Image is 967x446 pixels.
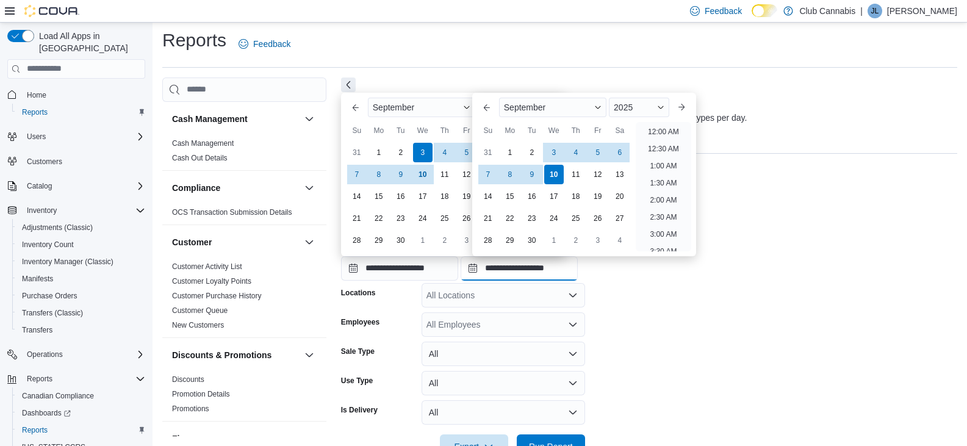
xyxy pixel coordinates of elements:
[22,179,57,193] button: Catalog
[544,187,564,206] div: day-17
[347,231,367,250] div: day-28
[22,425,48,435] span: Reports
[17,289,145,303] span: Purchase Orders
[341,256,458,281] input: Press the down key to enter a popover containing a calendar. Press the escape key to close the po...
[2,86,150,104] button: Home
[887,4,957,18] p: [PERSON_NAME]
[369,231,389,250] div: day-29
[22,257,113,267] span: Inventory Manager (Classic)
[614,103,633,112] span: 2025
[341,376,373,386] label: Use Type
[12,387,150,405] button: Canadian Compliance
[610,143,630,162] div: day-6
[34,30,145,54] span: Load All Apps in [GEOGRAPHIC_DATA]
[17,406,145,420] span: Dashboards
[522,209,542,228] div: day-23
[12,422,150,439] button: Reports
[500,209,520,228] div: day-22
[566,209,586,228] div: day-25
[17,323,145,337] span: Transfers
[645,159,681,173] li: 1:00 AM
[17,272,145,286] span: Manifests
[162,205,326,225] div: Compliance
[868,4,882,18] div: Janet Lilly
[2,128,150,145] button: Users
[391,165,411,184] div: day-9
[369,143,389,162] div: day-1
[413,143,433,162] div: day-3
[27,90,46,100] span: Home
[566,143,586,162] div: day-4
[12,405,150,422] a: Dashboards
[391,209,411,228] div: day-23
[22,308,83,318] span: Transfers (Classic)
[645,244,681,259] li: 3:30 AM
[172,208,292,217] a: OCS Transaction Submission Details
[22,274,53,284] span: Manifests
[566,187,586,206] div: day-18
[162,136,326,170] div: Cash Management
[27,132,46,142] span: Users
[172,375,204,384] span: Discounts
[172,349,300,361] button: Discounts & Promotions
[435,165,455,184] div: day-11
[347,143,367,162] div: day-31
[752,4,777,17] input: Dark Mode
[544,121,564,140] div: We
[27,181,52,191] span: Catalog
[22,203,62,218] button: Inventory
[645,227,681,242] li: 3:00 AM
[22,129,51,144] button: Users
[435,209,455,228] div: day-25
[871,4,879,18] span: JL
[172,262,242,271] a: Customer Activity List
[22,129,145,144] span: Users
[27,206,57,215] span: Inventory
[22,223,93,232] span: Adjustments (Classic)
[17,389,99,403] a: Canadian Compliance
[302,348,317,362] button: Discounts & Promotions
[172,154,228,162] a: Cash Out Details
[369,121,389,140] div: Mo
[22,291,77,301] span: Purchase Orders
[22,203,145,218] span: Inventory
[610,165,630,184] div: day-13
[391,231,411,250] div: day-30
[413,231,433,250] div: day-1
[302,235,317,250] button: Customer
[610,121,630,140] div: Sa
[17,289,82,303] a: Purchase Orders
[413,121,433,140] div: We
[172,292,262,300] a: Customer Purchase History
[12,219,150,236] button: Adjustments (Classic)
[435,121,455,140] div: Th
[544,165,564,184] div: day-10
[172,320,224,330] span: New Customers
[302,431,317,446] button: Finance
[347,121,367,140] div: Su
[369,187,389,206] div: day-15
[413,209,433,228] div: day-24
[302,181,317,195] button: Compliance
[369,209,389,228] div: day-22
[2,153,150,170] button: Customers
[544,231,564,250] div: day-1
[457,187,476,206] div: day-19
[12,104,150,121] button: Reports
[22,87,145,103] span: Home
[17,272,58,286] a: Manifests
[422,342,585,366] button: All
[368,98,475,117] div: Button. Open the month selector. September is currently selected.
[22,372,57,386] button: Reports
[422,400,585,425] button: All
[568,320,578,329] button: Open list of options
[2,370,150,387] button: Reports
[172,321,224,329] a: New Customers
[341,317,379,327] label: Employees
[172,306,228,315] span: Customer Queue
[17,323,57,337] a: Transfers
[860,4,863,18] p: |
[544,143,564,162] div: day-3
[568,290,578,300] button: Open list of options
[347,165,367,184] div: day-7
